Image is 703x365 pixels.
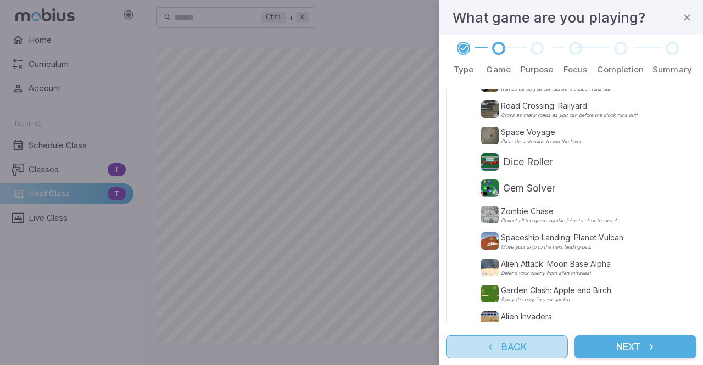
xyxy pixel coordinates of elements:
[481,232,499,250] img: Spaceship Landing: Planet Vulcan
[501,218,618,223] p: Collect all the green zombie juice to clear the level.
[501,271,611,276] p: Defend your colony from alien missiles!
[501,259,611,269] p: Alien Attack: Moon Base Alpha
[454,64,474,76] p: Type
[481,179,499,197] img: Gem Solver
[481,100,499,118] img: Road Crossing: Railyard
[486,64,511,76] p: Game
[521,64,554,76] p: Purpose
[501,285,611,296] p: Garden Clash: Apple and Birch
[501,297,611,302] p: Spray the bugs in your garden
[597,64,644,76] p: Completion
[501,311,604,322] p: Alien Invaders
[501,139,582,144] p: Clear the asteroids to win the level!
[501,206,618,217] p: Zombie Chase
[503,154,553,170] p: Dice Roller
[574,335,696,358] button: Next
[503,181,555,196] p: Gem Solver
[481,259,499,276] img: Alien Attack: Moon Base Alpha
[563,64,588,76] p: Focus
[501,127,582,138] p: Space Voyage
[446,335,568,358] button: Back
[481,206,499,223] img: Zombie Chase
[481,153,499,171] img: Dice Roller
[501,86,612,92] p: Run as far as you can before the clock runs out!
[481,285,499,302] img: Garden Clash: Apple and Birch
[501,100,638,111] p: Road Crossing: Railyard
[501,244,623,250] p: Move your ship to the next landing pad.
[481,127,499,144] img: Space Voyage
[501,232,623,243] p: Spaceship Landing: Planet Vulcan
[453,7,645,29] h4: What game are you playing?
[652,64,692,76] p: Summary
[501,113,638,118] p: Cross as many roads as you can before the clock runs out!
[481,311,499,329] img: Alien Invaders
